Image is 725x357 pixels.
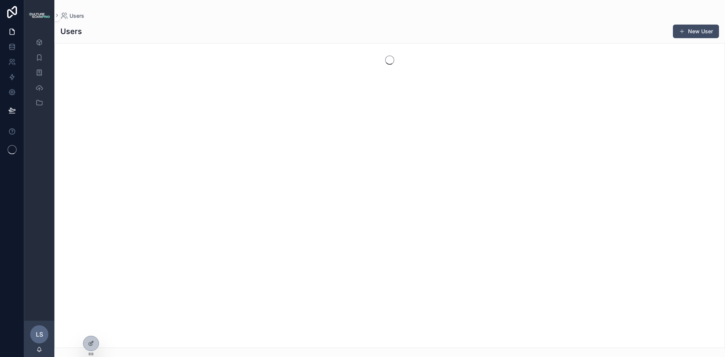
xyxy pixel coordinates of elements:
h1: Users [60,26,82,37]
div: scrollable content [24,30,54,119]
span: LS [36,330,43,339]
a: Users [60,12,84,20]
img: App logo [29,12,50,18]
button: New User [673,25,719,38]
span: Users [69,12,84,20]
